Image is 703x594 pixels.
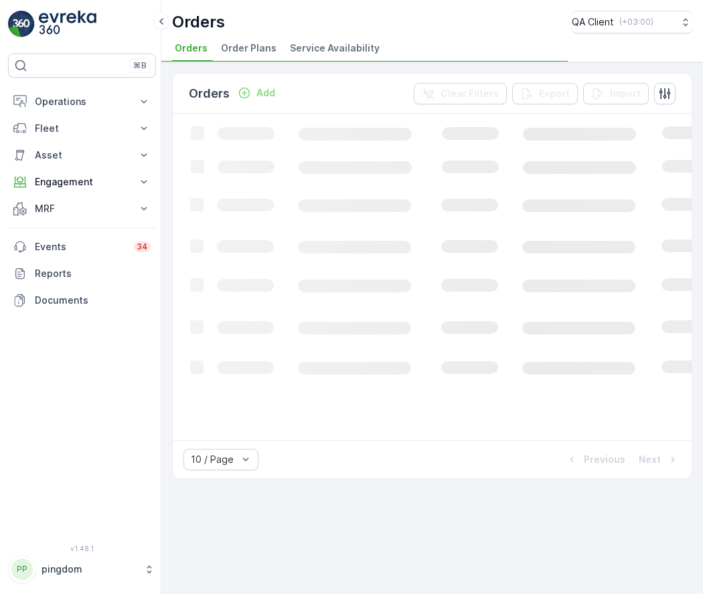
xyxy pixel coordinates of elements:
p: Events [35,240,126,254]
img: logo_light-DOdMpM7g.png [39,11,96,37]
p: Orders [189,84,230,103]
p: Operations [35,95,129,108]
button: PPpingdom [8,555,156,583]
button: MRF [8,195,156,222]
button: QA Client(+03:00) [572,11,692,33]
p: Import [610,87,641,100]
p: ( +03:00 ) [619,17,653,27]
button: Operations [8,88,156,115]
button: Export [512,83,578,104]
button: Add [232,85,281,101]
p: Asset [35,148,129,162]
button: Import [583,83,649,104]
span: Order Plans [221,41,277,55]
p: Next [639,453,661,466]
button: Clear Filters [414,83,507,104]
p: Previous [584,453,625,466]
span: Service Availability [290,41,380,55]
div: PP [11,559,33,580]
span: v 1.48.1 [8,544,156,553]
p: Fleet [35,122,129,135]
a: Reports [8,260,156,287]
p: Documents [35,294,151,307]
button: Fleet [8,115,156,142]
span: Orders [175,41,208,55]
p: Orders [172,11,225,33]
p: Export [539,87,570,100]
p: QA Client [572,15,614,29]
p: Engagement [35,175,129,189]
a: Events34 [8,233,156,260]
a: Documents [8,287,156,314]
button: Engagement [8,169,156,195]
button: Next [637,452,681,468]
p: ⌘B [133,60,147,71]
p: pingdom [42,563,137,576]
img: logo [8,11,35,37]
p: Reports [35,267,151,280]
p: 34 [137,241,148,252]
button: Asset [8,142,156,169]
p: Clear Filters [441,87,499,100]
p: MRF [35,202,129,215]
p: Add [256,86,275,100]
button: Previous [564,452,627,468]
